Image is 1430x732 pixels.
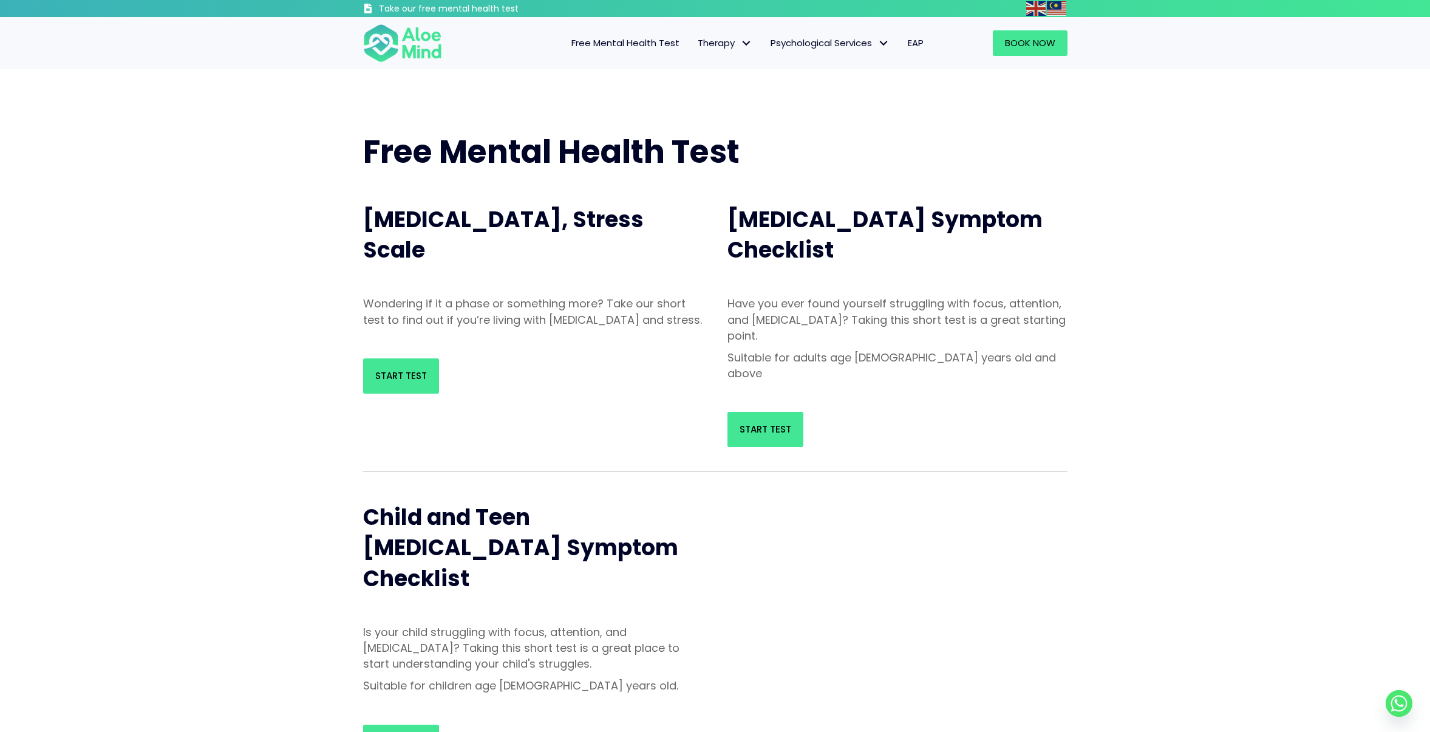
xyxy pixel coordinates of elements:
a: Malay [1047,1,1067,15]
p: Is your child struggling with focus, attention, and [MEDICAL_DATA]? Taking this short test is a g... [363,624,703,672]
span: Psychological Services: submenu [875,35,893,52]
a: Psychological ServicesPsychological Services: submenu [761,30,899,56]
a: Start Test [363,358,439,394]
span: Book Now [1005,36,1055,49]
p: Wondering if it a phase or something more? Take our short test to find out if you’re living with ... [363,296,703,327]
span: Free Mental Health Test [363,129,740,174]
span: Therapy: submenu [738,35,755,52]
p: Have you ever found yourself struggling with focus, attention, and [MEDICAL_DATA]? Taking this sh... [727,296,1067,343]
nav: Menu [458,30,933,56]
img: Aloe mind Logo [363,23,442,63]
span: [MEDICAL_DATA], Stress Scale [363,204,644,265]
p: Suitable for children age [DEMOGRAPHIC_DATA] years old. [363,678,703,694]
span: Start Test [375,369,427,382]
h3: Take our free mental health test [379,3,584,15]
span: Therapy [698,36,752,49]
a: Free Mental Health Test [562,30,689,56]
span: EAP [908,36,924,49]
a: Book Now [993,30,1067,56]
a: Start Test [727,412,803,447]
a: EAP [899,30,933,56]
img: ms [1047,1,1066,16]
span: Start Test [740,423,791,436]
a: Whatsapp [1386,690,1412,717]
img: en [1026,1,1046,16]
p: Suitable for adults age [DEMOGRAPHIC_DATA] years old and above [727,350,1067,381]
a: Take our free mental health test [363,3,584,17]
span: Child and Teen [MEDICAL_DATA] Symptom Checklist [363,502,678,594]
a: TherapyTherapy: submenu [689,30,761,56]
span: Free Mental Health Test [571,36,679,49]
span: Psychological Services [771,36,890,49]
span: [MEDICAL_DATA] Symptom Checklist [727,204,1043,265]
a: English [1026,1,1047,15]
